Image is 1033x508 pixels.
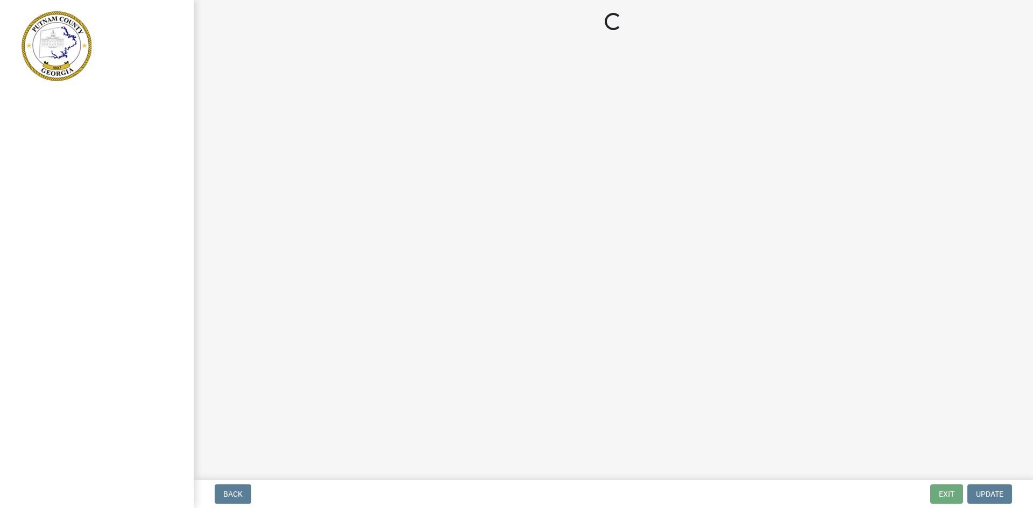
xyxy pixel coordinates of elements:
[215,484,251,504] button: Back
[223,490,243,498] span: Back
[22,11,91,81] img: Putnam County, Georgia
[967,484,1012,504] button: Update
[976,490,1003,498] span: Update
[930,484,963,504] button: Exit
